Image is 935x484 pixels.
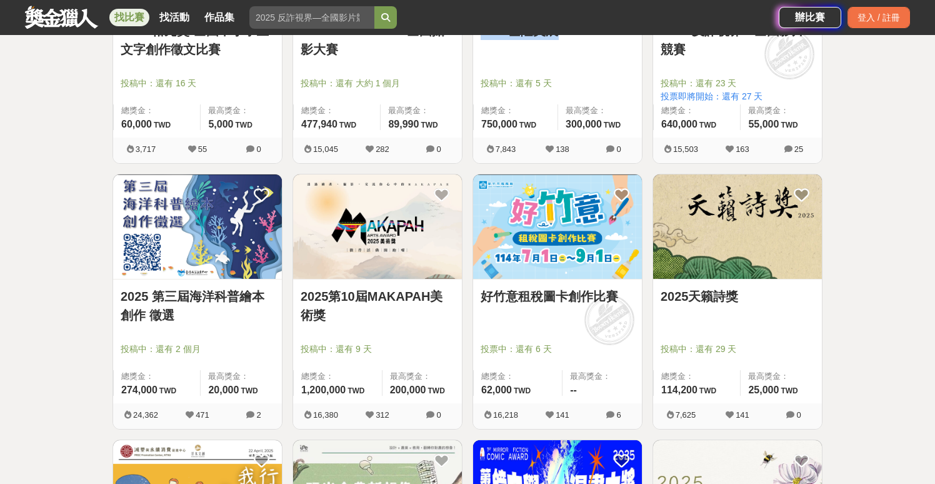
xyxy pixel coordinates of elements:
span: 300,000 [566,119,602,129]
span: 15,045 [313,144,338,154]
span: 投稿中：還有 23 天 [661,77,814,90]
span: 20,000 [208,385,239,395]
span: TWD [236,121,252,129]
span: 477,940 [301,119,337,129]
span: 最高獎金： [570,370,634,383]
span: 最高獎金： [566,104,634,117]
span: 總獎金： [481,370,554,383]
span: 最高獎金： [208,104,274,117]
a: 2025第10屆MAKAPAH美術獎 [301,287,454,325]
span: 60,000 [121,119,152,129]
span: TWD [159,386,176,395]
span: 最高獎金： [748,370,814,383]
span: 138 [556,144,569,154]
span: 25,000 [748,385,779,395]
a: 2025 第三屆海洋科普繪本創作 徵選 [121,287,274,325]
span: TWD [519,121,536,129]
span: 總獎金： [121,370,192,383]
span: 總獎金： [481,104,550,117]
span: 640,000 [661,119,697,129]
span: 0 [796,410,801,420]
span: 投票即將開始：還有 27 天 [661,90,814,103]
span: 最高獎金： [390,370,454,383]
span: 7,625 [676,410,696,420]
span: TWD [421,121,437,129]
span: 62,000 [481,385,512,395]
span: TWD [428,386,445,395]
span: TWD [699,386,716,395]
span: TWD [347,386,364,395]
span: TWD [699,121,716,129]
span: 1,200,000 [301,385,346,395]
span: TWD [514,386,531,395]
span: 投票中：還有 6 天 [481,343,634,356]
img: Cover Image [473,174,642,279]
span: 55 [198,144,207,154]
span: 總獎金： [661,370,732,383]
span: TWD [339,121,356,129]
span: 0 [256,144,261,154]
span: 投稿中：還有 16 天 [121,77,274,90]
span: 471 [196,410,209,420]
span: TWD [241,386,257,395]
a: 找比賽 [109,9,149,26]
span: 25 [794,144,803,154]
span: 3,717 [136,144,156,154]
span: 最高獎金： [208,370,274,383]
span: 總獎金： [301,104,372,117]
span: 5,000 [208,119,233,129]
img: Cover Image [653,174,822,279]
span: 163 [736,144,749,154]
a: 辦比賽 [779,7,841,28]
span: 141 [556,410,569,420]
span: 89,990 [388,119,419,129]
img: Cover Image [113,174,282,279]
span: 總獎金： [121,104,192,117]
a: 2025 裕元獎-全國中小學生文字創作徵文比賽 [121,21,274,59]
span: 最高獎金： [748,104,814,117]
span: TWD [154,121,171,129]
a: 作品集 [199,9,239,26]
span: 0 [616,144,621,154]
span: 750,000 [481,119,517,129]
span: 總獎金： [301,370,374,383]
span: 6 [616,410,621,420]
span: 投稿中：還有 9 天 [301,343,454,356]
span: 55,000 [748,119,779,129]
span: 24,362 [133,410,158,420]
a: 2025 OM SYSTEM全國攝影大賽 [301,21,454,59]
img: Cover Image [293,174,462,279]
span: 0 [436,410,441,420]
span: 投稿中：還有 29 天 [661,343,814,356]
span: 200,000 [390,385,426,395]
a: 2025天籟詩獎 [661,287,814,306]
span: 最高獎金： [388,104,454,117]
span: 投稿中：還有 5 天 [481,77,634,90]
span: 投稿中：還有 2 個月 [121,343,274,356]
span: 141 [736,410,749,420]
span: 2 [256,410,261,420]
input: 2025 反詐視界—全國影片競賽 [249,6,374,29]
span: 312 [376,410,389,420]
span: 0 [436,144,441,154]
span: 總獎金： [661,104,732,117]
span: 114,200 [661,385,697,395]
span: 投稿中：還有 大約 1 個月 [301,77,454,90]
div: 登入 / 註冊 [847,7,910,28]
span: TWD [781,121,797,129]
span: TWD [781,386,797,395]
a: 好竹意租稅圖卡創作比賽 [481,287,634,306]
span: 16,380 [313,410,338,420]
span: 274,000 [121,385,157,395]
a: 找活動 [154,9,194,26]
span: 7,843 [496,144,516,154]
span: TWD [604,121,621,129]
span: -- [570,385,577,395]
span: 282 [376,144,389,154]
span: 16,218 [493,410,518,420]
